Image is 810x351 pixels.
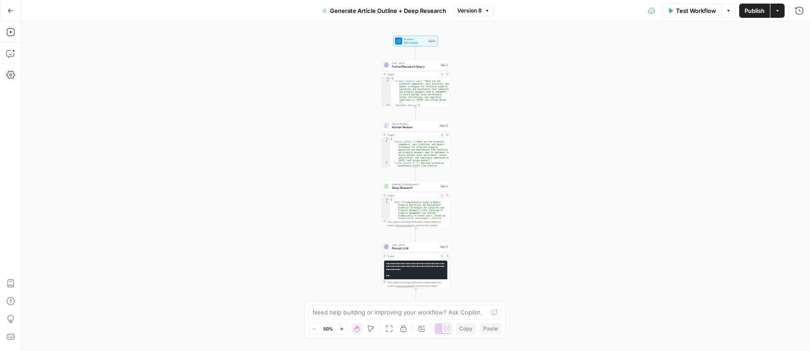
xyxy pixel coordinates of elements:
span: Version 8 [457,7,482,15]
div: Output [387,194,438,197]
div: LLM · GPT-5Format Research QueryStep 2Output{ "primary_research_query":"What are the essential co... [381,60,450,107]
div: Output [387,254,438,258]
g: Edge from start to step_2 [415,46,416,59]
span: Format Research Query [392,65,438,69]
div: 1 [382,138,391,140]
span: Generate Article Outline + Deep Research [330,6,446,15]
span: 50% [323,325,333,332]
span: Test Workflow [676,6,716,15]
div: This output is too large & has been abbreviated for review. to view the full content. [387,220,448,227]
span: Human Review [392,125,437,130]
div: 2 [382,80,391,104]
div: Output [387,73,438,76]
div: 4 [382,106,391,120]
div: 2 [382,140,391,162]
div: WorkflowSet InputsInputs [381,36,450,46]
span: Perplexity Deep Research [392,183,438,186]
span: Prompt LLM [392,246,438,251]
span: Paste [483,325,498,333]
div: Step 3 [440,184,448,188]
div: Human ReviewHuman ReviewStep 12Output{ "review_content_1":"What are the essential components, bes... [381,120,450,167]
span: Copy [459,325,472,333]
button: Test Workflow [662,4,721,18]
div: 3 [382,104,391,106]
div: 3 [382,162,391,231]
span: Human Review [392,122,437,126]
span: Deep Research [392,186,438,190]
button: Paste [480,323,501,335]
button: Publish [739,4,770,18]
span: Toggle code folding, rows 1 through 4 [387,138,390,140]
span: Copy the output [395,285,412,287]
div: Step 2 [440,63,448,67]
g: Edge from step_3 to step_11 [415,228,416,241]
div: This output is too large & has been abbreviated for review. to view the full content. [387,281,448,288]
span: Toggle code folding, rows 1 through 3 [387,198,390,201]
div: Step 12 [439,124,448,128]
div: Step 11 [440,245,448,249]
div: 1 [382,198,391,201]
span: LLM · GPT-5 [392,243,438,247]
button: Generate Article Outline + Deep Research [317,4,452,18]
span: Workflow [404,37,426,41]
button: Copy [456,323,476,335]
span: Set Inputs [404,41,426,45]
div: Perplexity Deep ResearchDeep ResearchStep 3Output{ "body":"# Comprehensive Guide to Modern Proper... [381,181,450,228]
g: Edge from step_12 to step_3 [415,167,416,180]
button: Version 8 [453,5,494,16]
span: Toggle code folding, rows 1 through 11 [389,77,391,80]
span: Toggle code folding, rows 3 through 10 [389,104,391,106]
span: LLM · GPT-5 [392,61,438,65]
g: Edge from step_11 to step_10 [415,289,416,302]
g: Edge from step_2 to step_12 [415,107,416,120]
div: Inputs [428,39,436,43]
span: Copy the output [395,224,412,227]
span: Publish [745,6,765,15]
div: Output [387,133,438,137]
div: 1 [382,77,391,80]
